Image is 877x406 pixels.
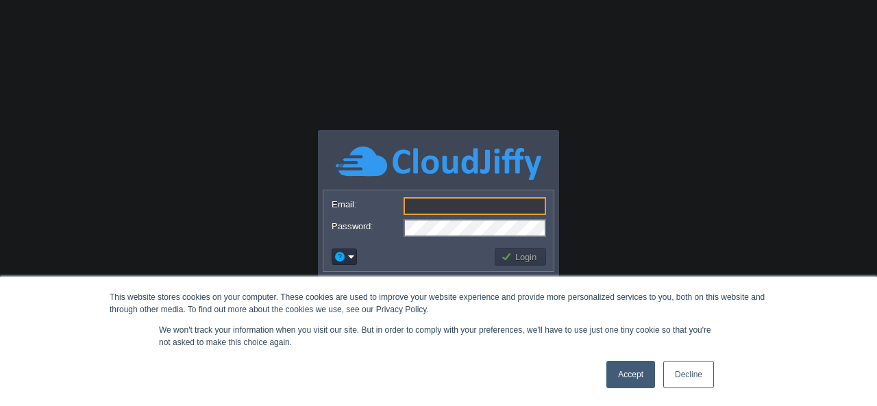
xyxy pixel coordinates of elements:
[501,251,541,263] button: Login
[663,361,714,388] a: Decline
[332,219,402,233] label: Password:
[336,144,541,182] img: CloudJiffy
[110,291,767,316] div: This website stores cookies on your computer. These cookies are used to improve your website expe...
[159,324,718,348] p: We won't track your information when you visit our site. But in order to comply with your prefere...
[332,197,402,212] label: Email:
[606,361,655,388] a: Accept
